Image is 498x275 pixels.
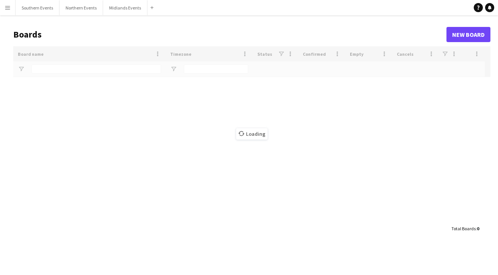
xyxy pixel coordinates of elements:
div: : [451,221,479,236]
button: Midlands Events [103,0,147,15]
button: Northern Events [60,0,103,15]
span: Total Boards [451,226,476,231]
a: New Board [446,27,490,42]
button: Southern Events [16,0,60,15]
span: 0 [477,226,479,231]
h1: Boards [13,29,446,40]
span: Loading [236,128,268,140]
